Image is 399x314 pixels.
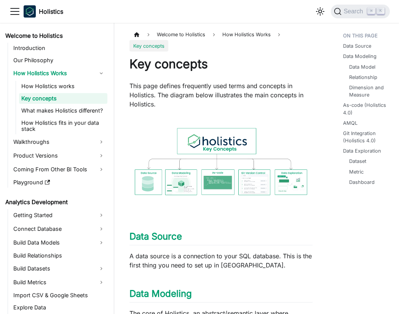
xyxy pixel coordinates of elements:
[11,302,107,313] a: Explore Data
[11,136,107,148] a: Walkthroughs
[367,8,375,14] kbd: ⌘
[129,116,313,210] img: Holistics Workflow
[11,177,107,188] a: Playground
[11,163,107,176] a: Coming From Other BI Tools
[129,251,313,270] p: A data source is a connection to your SQL database. This is the first thing you need to set up in...
[343,119,358,127] a: AMQL
[39,7,63,16] b: Holistics
[11,55,107,66] a: Our Philosophy
[349,63,375,71] a: Data Model
[343,53,377,60] a: Data Modeling
[11,223,107,235] a: Connect Database
[11,67,107,79] a: How Holistics Works
[343,147,381,155] a: Data Exploration
[11,276,107,288] a: Build Metrics
[11,150,107,162] a: Product Versions
[11,237,107,249] a: Build Data Models
[11,43,107,53] a: Introduction
[129,231,182,242] a: Data Source
[343,130,387,144] a: Git Integration (Holistics 4.0)
[129,81,313,109] p: This page defines frequently used terms and concepts in Holistics. The diagram below illustrates ...
[129,29,313,52] nav: Breadcrumbs
[343,101,387,116] a: As-code (Holistics 4.0)
[343,42,371,50] a: Data Source
[129,288,192,299] a: Data Modeling
[349,179,375,186] a: Dashboard
[19,93,107,104] a: Key concepts
[9,6,21,17] button: Toggle navigation bar
[19,118,107,134] a: How Holistics fits in your data stack
[24,5,36,18] img: Holistics
[331,5,390,18] button: Search (Command+K)
[11,209,107,221] a: Getting Started
[349,158,366,165] a: Dataset
[11,262,107,275] a: Build Datasets
[219,29,275,40] span: How Holistics Works
[314,5,326,18] button: Switch between dark and light mode (currently light mode)
[129,56,313,72] h1: Key concepts
[3,197,107,208] a: Analytics Development
[349,74,377,81] a: Relationship
[129,29,144,40] a: Home page
[11,290,107,301] a: Import CSV & Google Sheets
[349,84,384,98] a: Dimension and Measure
[19,81,107,92] a: How Holistics works
[377,8,385,14] kbd: K
[342,8,368,15] span: Search
[3,31,107,41] a: Welcome to Holistics
[11,250,107,261] a: Build Relationships
[24,5,63,18] a: HolisticsHolistics
[129,40,168,51] span: Key concepts
[349,168,364,176] a: Metric
[153,29,209,40] span: Welcome to Holistics
[19,105,107,116] a: What makes Holistics different?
